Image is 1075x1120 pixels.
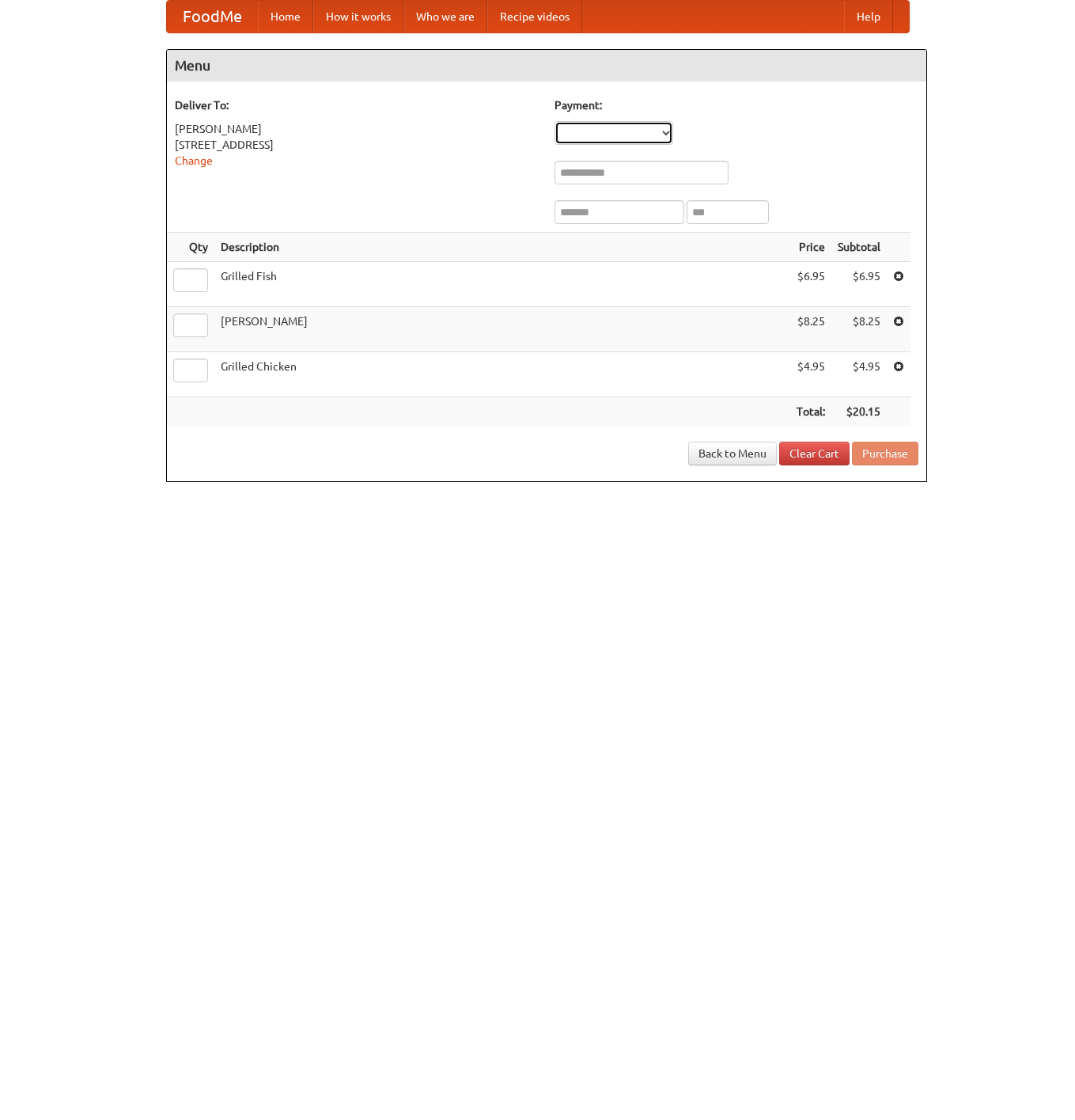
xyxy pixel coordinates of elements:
a: Help [844,1,893,32]
a: Who we are [403,1,487,32]
th: Subtotal [831,233,887,262]
a: Back to Menu [688,442,777,465]
td: $4.95 [790,352,831,397]
h4: Menu [167,50,926,82]
button: Purchase [852,442,918,465]
a: Recipe videos [487,1,582,32]
a: How it works [313,1,403,32]
td: $8.25 [831,307,887,352]
td: [PERSON_NAME] [214,307,790,352]
div: [PERSON_NAME] [175,121,539,137]
td: Grilled Chicken [214,352,790,397]
td: $4.95 [831,352,887,397]
a: FoodMe [167,1,258,32]
td: Grilled Fish [214,262,790,307]
h5: Deliver To: [175,97,539,113]
div: [STREET_ADDRESS] [175,137,539,153]
th: Description [214,233,790,262]
a: Clear Cart [779,442,850,465]
a: Home [258,1,313,32]
th: Qty [167,233,214,262]
td: $6.95 [790,262,831,307]
th: Total: [790,397,831,427]
th: Price [790,233,831,262]
th: $20.15 [831,397,887,427]
td: $6.95 [831,262,887,307]
a: Change [175,154,213,167]
td: $8.25 [790,307,831,352]
h5: Payment: [555,97,918,113]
